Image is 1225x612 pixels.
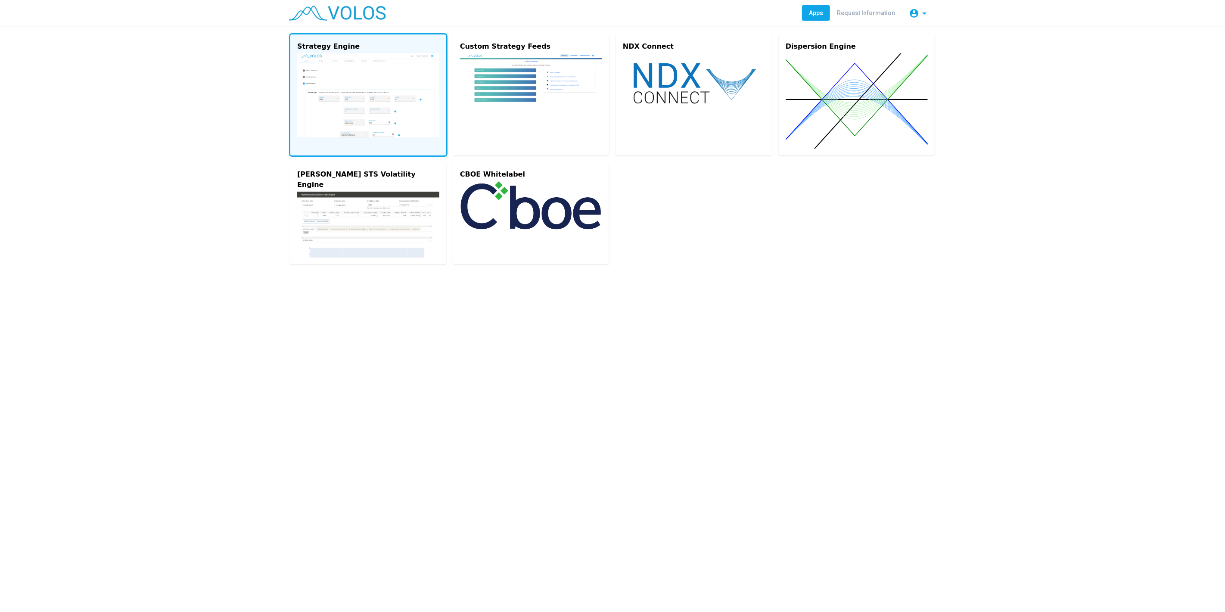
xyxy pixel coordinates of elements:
[297,169,439,190] div: [PERSON_NAME] STS Volatility Engine
[809,9,823,16] span: Apps
[909,8,919,19] mat-icon: account_circle
[623,53,765,112] img: ndx-connect.svg
[460,169,602,180] div: CBOE Whitelabel
[460,41,602,52] div: Custom Strategy Feeds
[297,41,439,52] div: Strategy Engine
[919,8,930,19] mat-icon: arrow_drop_down
[623,41,765,52] div: NDX Connect
[297,53,439,137] img: strategy-engine.png
[460,53,602,121] img: custom.png
[837,9,895,16] span: Request Information
[830,5,902,21] a: Request Information
[786,41,928,52] div: Dispersion Engine
[786,53,928,149] img: dispersion.svg
[802,5,830,21] a: Apps
[460,181,602,230] img: cboe-logo.png
[297,192,439,258] img: gs-engine.png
